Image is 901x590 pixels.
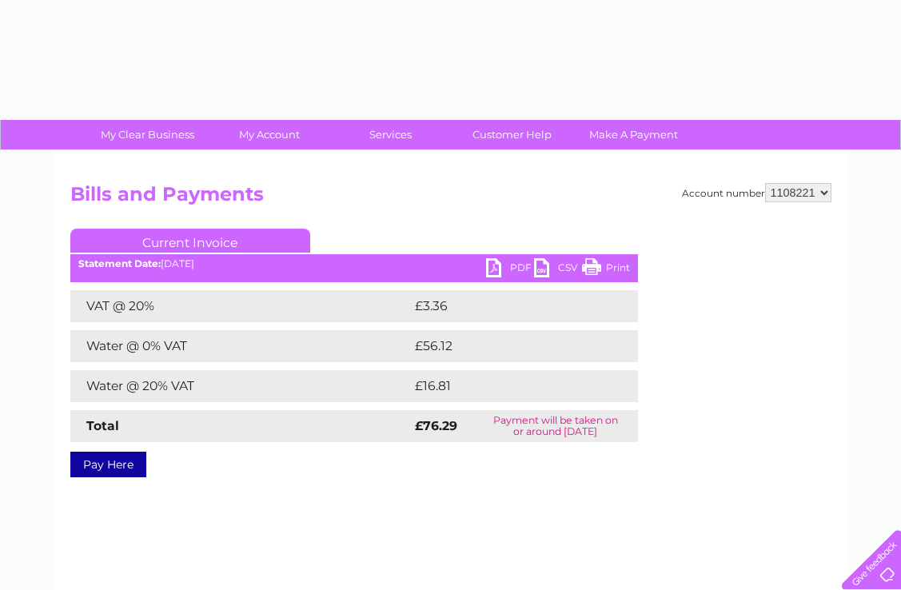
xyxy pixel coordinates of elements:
[411,370,603,402] td: £16.81
[411,290,600,322] td: £3.36
[682,183,831,202] div: Account number
[486,258,534,281] a: PDF
[568,120,700,149] a: Make A Payment
[70,330,411,362] td: Water @ 0% VAT
[446,120,578,149] a: Customer Help
[70,229,310,253] a: Current Invoice
[582,258,630,281] a: Print
[70,370,411,402] td: Water @ 20% VAT
[70,290,411,322] td: VAT @ 20%
[203,120,335,149] a: My Account
[70,258,638,269] div: [DATE]
[411,330,604,362] td: £56.12
[473,410,638,442] td: Payment will be taken on or around [DATE]
[415,418,457,433] strong: £76.29
[82,120,213,149] a: My Clear Business
[325,120,456,149] a: Services
[78,257,161,269] b: Statement Date:
[534,258,582,281] a: CSV
[70,452,146,477] a: Pay Here
[86,418,119,433] strong: Total
[70,183,831,213] h2: Bills and Payments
